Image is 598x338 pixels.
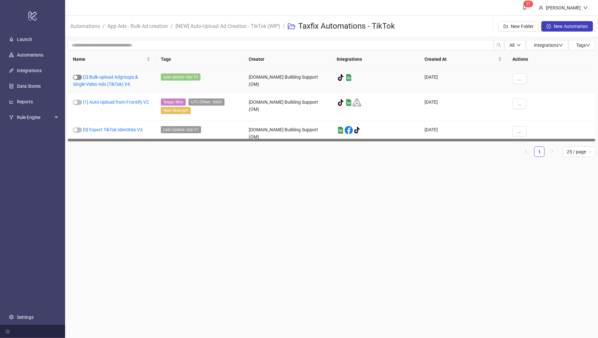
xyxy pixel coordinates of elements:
[523,1,533,7] sup: 37
[550,149,554,153] span: right
[567,147,592,157] span: 25 / page
[528,2,531,6] span: 7
[547,147,558,157] button: right
[583,6,588,10] span: down
[511,24,534,29] span: New Folder
[547,147,558,157] li: Next Page
[103,16,105,37] li: /
[161,126,201,133] span: Last Update July-17
[543,4,583,11] div: [PERSON_NAME]
[526,40,568,50] button: Integrationsdown
[161,73,201,81] span: Last update: Apr-15
[156,50,243,68] th: Tags
[83,99,149,105] a: [1] Auto-Upload from Frontify V2
[518,129,522,134] span: ...
[424,56,497,63] span: Created At
[17,52,43,58] a: Automations
[535,147,544,157] a: 1
[512,98,527,109] button: ...
[17,99,33,104] a: Reports
[524,149,528,153] span: left
[161,107,191,114] span: Next Midnight
[497,43,501,47] span: search
[512,126,527,136] button: ...
[517,43,521,47] span: down
[283,16,285,37] li: /
[188,98,225,106] span: UTC-Offset: -0800
[161,98,186,106] span: Stage: Beta
[419,50,507,68] th: Created At
[288,22,296,30] span: folder-open
[17,84,41,89] a: Data Stores
[526,2,528,6] span: 3
[576,43,591,48] span: Tags
[171,16,173,37] li: /
[498,21,539,32] button: New Folder
[559,43,563,47] span: down
[243,93,331,121] div: [DOMAIN_NAME] Building Support (OM)
[5,329,10,334] span: menu-fold
[521,147,532,157] button: left
[504,40,526,50] button: Alldown
[174,22,282,29] a: [NEW] Auto-Upload Ad Creation - TikTok (WIP)
[518,101,522,106] span: ...
[586,43,591,47] span: down
[243,50,331,68] th: Creator
[17,68,42,73] a: Integrations
[512,73,527,84] button: ...
[73,56,145,63] span: Name
[563,147,596,157] div: Page Size
[521,147,532,157] li: Previous Page
[17,37,32,42] a: Launch
[547,24,551,29] span: plus-circle
[243,121,331,146] div: [DOMAIN_NAME] Building Support (OM)
[419,68,507,93] div: [DATE]
[539,6,543,10] span: user
[568,40,596,50] button: Tagsdown
[243,68,331,93] div: [DOMAIN_NAME] Building Support (OM)
[509,43,514,48] span: All
[507,50,596,68] th: Actions
[419,121,507,146] div: [DATE]
[17,315,34,320] a: Settings
[534,43,563,48] span: Integrations
[9,115,14,120] span: fork
[83,127,143,132] a: [0] Export TikTok Identities V3
[68,50,156,68] th: Name
[298,21,395,32] h3: Taxfix Automations - TikTok
[419,93,507,121] div: [DATE]
[331,50,419,68] th: Integrations
[106,22,169,29] a: App Ads - Bulk Ad creation
[541,21,593,32] button: New Automation
[73,74,138,87] a: [2] Bulk-upload Adgroups & Single Video Ads (TikTok) V4
[554,24,588,29] span: New Automation
[522,5,527,10] span: bell
[518,76,522,81] span: ...
[504,24,508,29] span: folder-add
[17,111,53,124] span: Rule Engine
[69,22,101,29] a: Automations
